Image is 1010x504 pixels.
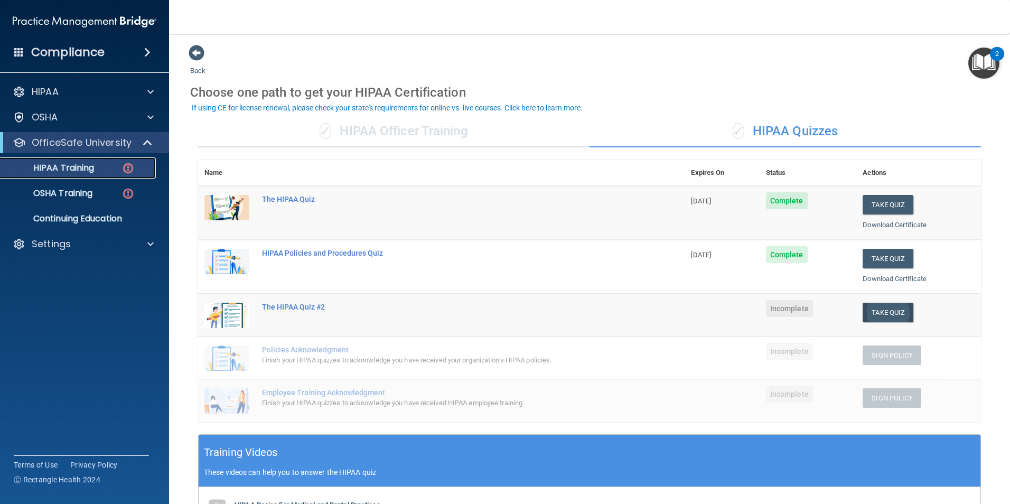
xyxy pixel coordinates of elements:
[198,116,590,147] div: HIPAA Officer Training
[691,197,711,205] span: [DATE]
[192,104,583,111] div: If using CE for license renewal, please check your state's requirements for online vs. live cours...
[7,213,151,224] p: Continuing Education
[32,111,58,124] p: OSHA
[262,303,632,311] div: The HIPAA Quiz #2
[320,123,331,139] span: ✓
[863,303,913,322] button: Take Quiz
[70,460,118,470] a: Privacy Policy
[766,386,813,403] span: Incomplete
[863,275,927,283] a: Download Certificate
[590,116,981,147] div: HIPAA Quizzes
[121,187,135,200] img: danger-circle.6113f641.png
[863,346,921,365] button: Sign Policy
[863,388,921,408] button: Sign Policy
[13,11,156,32] img: PMB logo
[7,163,94,173] p: HIPAA Training
[766,300,813,317] span: Incomplete
[262,346,632,354] div: Policies Acknowledgment
[863,221,927,229] a: Download Certificate
[190,54,205,74] a: Back
[190,77,989,108] div: Choose one path to get your HIPAA Certification
[766,343,813,360] span: Incomplete
[968,48,999,79] button: Open Resource Center, 2 new notifications
[995,54,999,68] div: 2
[262,397,632,409] div: Finish your HIPAA quizzes to acknowledge you have received HIPAA employee training.
[262,249,632,257] div: HIPAA Policies and Procedures Quiz
[14,474,100,485] span: Ⓒ Rectangle Health 2024
[121,162,135,175] img: danger-circle.6113f641.png
[32,86,59,98] p: HIPAA
[262,195,632,203] div: The HIPAA Quiz
[13,238,154,250] a: Settings
[863,195,913,214] button: Take Quiz
[31,45,105,60] h4: Compliance
[13,111,154,124] a: OSHA
[13,136,153,149] a: OfficeSafe University
[204,443,278,462] h5: Training Videos
[856,160,981,186] th: Actions
[766,192,808,209] span: Complete
[691,251,711,259] span: [DATE]
[7,188,92,199] p: OSHA Training
[262,354,632,367] div: Finish your HIPAA quizzes to acknowledge you have received your organization’s HIPAA policies.
[863,249,913,268] button: Take Quiz
[13,86,154,98] a: HIPAA
[262,388,632,397] div: Employee Training Acknowledgment
[14,460,58,470] a: Terms of Use
[198,160,256,186] th: Name
[760,160,857,186] th: Status
[32,238,71,250] p: Settings
[32,136,132,149] p: OfficeSafe University
[204,468,975,477] p: These videos can help you to answer the HIPAA quiz
[733,123,744,139] span: ✓
[685,160,759,186] th: Expires On
[766,246,808,263] span: Complete
[190,102,584,113] button: If using CE for license renewal, please check your state's requirements for online vs. live cours...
